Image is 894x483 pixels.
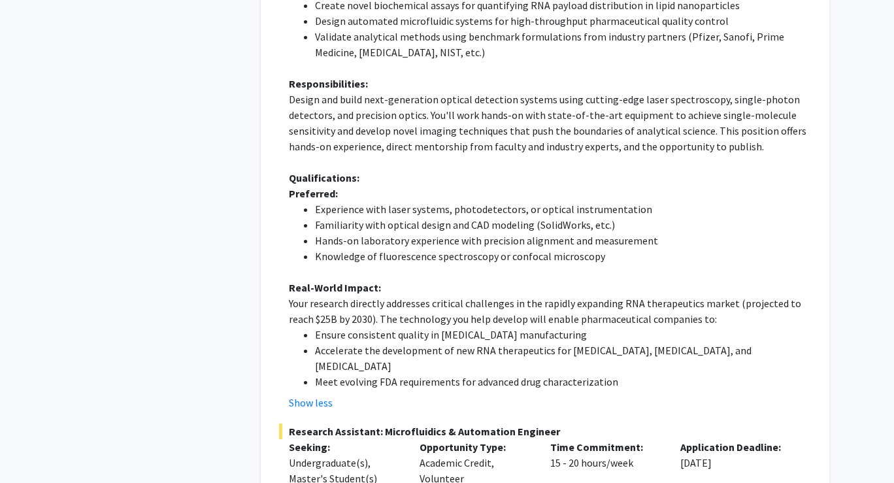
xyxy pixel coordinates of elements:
[289,281,381,294] strong: Real-World Impact:
[315,233,811,248] li: Hands-on laboratory experience with precision alignment and measurement
[315,248,811,264] li: Knowledge of fluorescence spectroscopy or confocal microscopy
[550,439,661,455] p: Time Commitment:
[289,439,400,455] p: Seeking:
[420,439,531,455] p: Opportunity Type:
[289,77,368,90] strong: Responsibilities:
[315,374,811,390] li: Meet evolving FDA requirements for advanced drug characterization
[315,201,811,217] li: Experience with laser systems, photodetectors, or optical instrumentation
[315,342,811,374] li: Accelerate the development of new RNA therapeutics for [MEDICAL_DATA], [MEDICAL_DATA], and [MEDIC...
[289,171,359,184] strong: Qualifications:
[315,327,811,342] li: Ensure consistent quality in [MEDICAL_DATA] manufacturing
[315,29,811,60] li: Validate analytical methods using benchmark formulations from industry partners (Pfizer, Sanofi, ...
[315,13,811,29] li: Design automated microfluidic systems for high-throughput pharmaceutical quality control
[289,395,333,410] button: Show less
[289,187,338,200] strong: Preferred:
[279,424,811,439] span: Research Assistant: Microfluidics & Automation Engineer
[289,295,811,327] p: Your research directly addresses critical challenges in the rapidly expanding RNA therapeutics ma...
[10,424,56,473] iframe: Chat
[315,217,811,233] li: Familiarity with optical design and CAD modeling (SolidWorks, etc.)
[289,92,811,154] p: Design and build next-generation optical detection systems using cutting-edge laser spectroscopy,...
[680,439,791,455] p: Application Deadline:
